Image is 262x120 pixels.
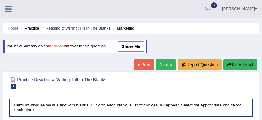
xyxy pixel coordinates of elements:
[111,25,134,31] li: Marketing
[9,76,160,89] h2: Practice Reading & Writing: Fill In The Blanks
[211,2,217,8] span: 0
[178,59,222,70] button: Report Question
[8,26,18,30] a: Home
[45,26,110,30] a: Reading & Writing: Fill In The Blanks
[14,103,39,107] b: Instructions:
[3,40,147,53] div: You have already given answer to this question
[11,84,17,89] span: 2
[9,99,253,116] h4: Below is a text with blanks. Click on each blank, a list of choices will appear. Select the appro...
[223,59,257,70] button: Re-Attempt
[19,25,39,31] li: Practice
[134,59,154,70] a: « Prev
[156,59,176,70] a: Next »
[48,44,65,49] b: incorrect
[118,41,144,52] a: show me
